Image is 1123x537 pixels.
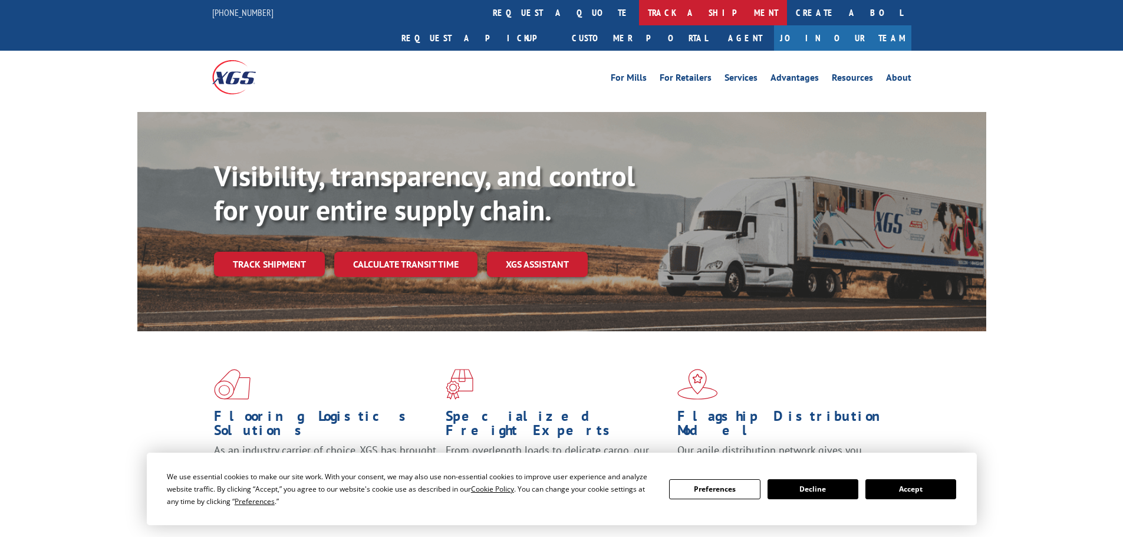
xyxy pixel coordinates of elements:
a: Join Our Team [774,25,911,51]
a: XGS ASSISTANT [487,252,588,277]
b: Visibility, transparency, and control for your entire supply chain. [214,157,635,228]
a: Customer Portal [563,25,716,51]
span: Preferences [235,496,275,506]
h1: Specialized Freight Experts [446,409,668,443]
a: Track shipment [214,252,325,276]
a: Calculate transit time [334,252,477,277]
span: Our agile distribution network gives you nationwide inventory management on demand. [677,443,894,471]
div: We use essential cookies to make our site work. With your consent, we may also use non-essential ... [167,470,655,508]
span: As an industry carrier of choice, XGS has brought innovation and dedication to flooring logistics... [214,443,436,485]
img: xgs-icon-focused-on-flooring-red [446,369,473,400]
h1: Flooring Logistics Solutions [214,409,437,443]
a: Services [724,73,758,86]
a: For Retailers [660,73,712,86]
div: Cookie Consent Prompt [147,453,977,525]
a: Agent [716,25,774,51]
button: Decline [768,479,858,499]
a: Request a pickup [393,25,563,51]
button: Accept [865,479,956,499]
img: xgs-icon-total-supply-chain-intelligence-red [214,369,251,400]
a: Resources [832,73,873,86]
a: [PHONE_NUMBER] [212,6,274,18]
a: About [886,73,911,86]
p: From overlength loads to delicate cargo, our experienced staff knows the best way to move your fr... [446,443,668,496]
a: For Mills [611,73,647,86]
a: Advantages [770,73,819,86]
h1: Flagship Distribution Model [677,409,900,443]
span: Cookie Policy [471,484,514,494]
button: Preferences [669,479,760,499]
img: xgs-icon-flagship-distribution-model-red [677,369,718,400]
